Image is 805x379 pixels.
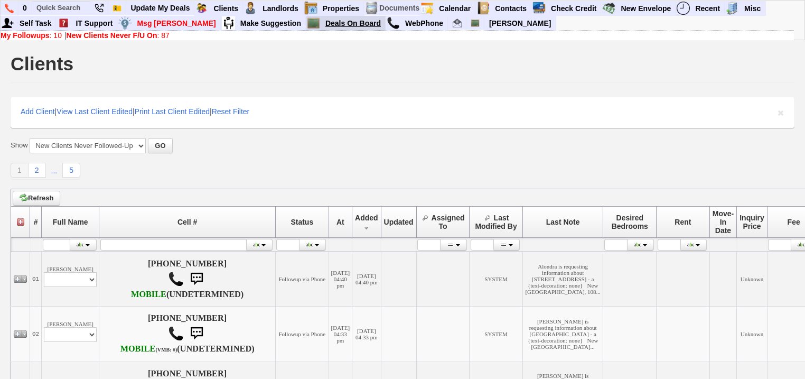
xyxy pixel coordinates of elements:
[522,306,603,362] td: [PERSON_NAME] is requesting information about [GEOGRAPHIC_DATA] - a {text-decoration: none} New [...
[740,2,765,15] a: Misc
[71,16,117,30] a: IT Support
[15,16,56,30] a: Self Task
[13,191,60,206] a: Refresh
[677,2,690,15] img: recent.png
[131,290,166,299] font: MOBILE
[352,306,381,362] td: [DATE] 04:33 pm
[30,206,42,237] th: #
[275,306,329,362] td: Followup via Phone
[18,1,32,15] a: 0
[11,163,29,178] a: 1
[291,218,313,226] span: Status
[726,2,739,15] img: officebldg.png
[471,19,480,27] img: chalkboard.png
[21,107,55,116] a: Add Client
[53,218,88,226] span: Full Name
[470,252,523,306] td: SYSTEM
[470,306,523,362] td: SYSTEM
[133,16,220,30] a: Msg [PERSON_NAME]
[42,306,99,362] td: [PERSON_NAME]
[275,252,329,306] td: Followup via Phone
[713,209,734,235] span: Move-In Date
[522,252,603,306] td: Alondra is requesting information about [STREET_ADDRESS] - a {text-decoration: none} New [GEOGRAP...
[155,347,177,353] font: (VMB: #)
[67,31,170,40] a: New Clients Never F/U On: 87
[616,2,676,15] a: New Envelope
[57,16,70,30] img: help2.png
[62,163,80,178] a: 5
[11,54,73,73] h1: Clients
[352,252,381,306] td: [DATE] 04:40 pm
[546,218,580,226] span: Last Note
[379,1,420,15] td: Documents
[186,269,207,290] img: sms.png
[113,4,121,13] img: Bookmark.png
[30,252,42,306] td: 01
[304,2,317,15] img: properties.png
[222,16,235,30] img: su2.jpg
[5,4,14,13] img: phone.png
[740,214,764,230] span: Inquiry Price
[387,16,400,30] img: call.png
[42,252,99,306] td: [PERSON_NAME]
[126,1,194,15] a: Update My Deals
[101,259,273,299] h4: [PHONE_NUMBER] (UNDETERMINED)
[329,252,352,306] td: [DATE] 04:40 pm
[186,323,207,344] img: sms.png
[788,218,800,226] span: Fee
[691,2,725,15] a: Recent
[30,306,42,362] td: 02
[195,2,208,15] img: clients.png
[475,214,517,230] span: Last Modified By
[737,252,767,306] td: Unknown
[32,1,90,14] input: Quick Search
[329,306,352,362] td: [DATE] 04:33 pm
[67,31,157,40] b: New Clients Never F/U On
[485,16,555,30] a: [PERSON_NAME]
[118,16,132,30] img: money.png
[675,218,691,226] span: Rent
[101,313,273,355] h4: [PHONE_NUMBER] (UNDETERMINED)
[57,107,133,116] a: View Last Client Edited
[11,141,28,150] label: Show
[209,2,243,15] a: Clients
[453,19,462,27] img: Renata@HomeSweetHomeProperties.com
[46,164,63,178] a: ...
[244,2,257,15] img: landlord.png
[11,97,794,128] div: | | |
[1,31,62,40] a: My Followups: 10
[420,2,434,15] img: appt_icon.png
[135,107,210,116] a: Print Last Client Edited
[95,4,104,13] img: phone22.png
[137,19,216,27] font: Msg [PERSON_NAME]
[737,306,767,362] td: Unknown
[321,16,386,30] a: Deals On Board
[435,2,475,15] a: Calendar
[355,214,378,222] span: Added
[177,218,197,226] span: Cell #
[120,344,156,354] font: MOBILE
[148,138,172,153] button: GO
[1,31,794,40] div: |
[612,214,648,230] span: Desired Bedrooms
[168,326,184,341] img: call.png
[120,344,177,354] b: AT&T Wireless
[491,2,531,15] a: Contacts
[168,271,184,287] img: call.png
[365,2,378,15] img: docs.png
[131,290,166,299] b: CSC Wireless, LLC
[602,2,615,15] img: gmoney.png
[401,16,448,30] a: WebPhone
[547,2,601,15] a: Check Credit
[384,218,414,226] span: Updated
[476,2,490,15] img: contact.png
[258,2,303,15] a: Landlords
[532,2,546,15] img: creditreport.png
[29,163,46,178] a: 2
[432,214,465,230] span: Assigned To
[319,2,364,15] a: Properties
[1,16,14,30] img: myadd.png
[1,31,50,40] b: My Followups
[307,16,320,30] img: chalkboard.png
[236,16,306,30] a: Make Suggestion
